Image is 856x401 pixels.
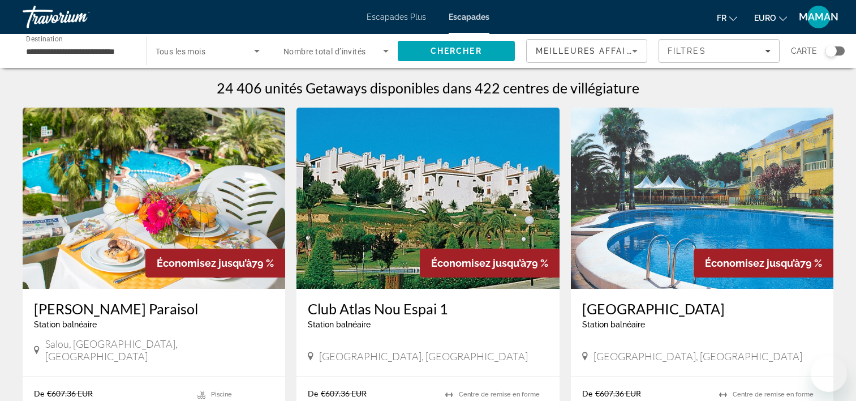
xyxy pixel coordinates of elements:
[319,350,528,362] span: [GEOGRAPHIC_DATA], [GEOGRAPHIC_DATA]
[431,46,482,56] span: Chercher
[536,44,638,58] mat-select: Trier par
[26,35,63,42] span: Destination
[45,338,274,362] span: Salou, [GEOGRAPHIC_DATA], [GEOGRAPHIC_DATA]
[217,79,639,96] h1: 24 406 unités Getaways disponibles dans 422 centres de villégiature
[717,14,726,23] span: Fr
[459,391,540,398] span: Centre de remise en forme
[582,300,822,317] a: [GEOGRAPHIC_DATA]
[582,320,645,329] span: Station balnéaire
[668,46,706,56] span: Filtres
[308,300,548,317] a: Club Atlas Nou Espai 1
[811,356,847,392] iframe: Bouton de lancement de la fenêtre de messagerie
[34,389,44,398] span: De
[47,389,93,398] span: €607.36 EUR
[754,10,787,26] button: Changer de devise
[593,350,802,362] span: [GEOGRAPHIC_DATA], [GEOGRAPHIC_DATA]
[34,300,274,317] a: [PERSON_NAME] Paraisol
[211,391,232,398] span: Piscine
[145,249,285,278] div: 79 %
[308,320,371,329] span: Station balnéaire
[799,11,838,23] span: MAMAN
[23,108,285,289] img: Ona Jardines Paraisol
[157,257,252,269] span: Économisez jusqu’à
[321,389,367,398] span: €607.36 EUR
[283,47,366,56] span: Nombre total d’invités
[705,257,800,269] span: Économisez jusqu’à
[595,389,641,398] span: €607.36 EUR
[694,249,833,278] div: 79 %
[34,320,97,329] span: Station balnéaire
[536,46,644,56] span: Meilleures affaires
[804,5,833,29] button: Menu utilisateur
[733,391,814,398] span: Centre de remise en forme
[791,43,817,59] span: Carte
[717,10,737,26] button: Changer la langue
[367,12,426,22] a: Escapades Plus
[754,14,776,23] span: EURO
[431,257,526,269] span: Économisez jusqu’à
[449,12,489,22] a: Escapades
[582,389,592,398] span: De
[398,41,515,61] button: Rechercher
[156,47,206,56] span: Tous les mois
[308,389,318,398] span: De
[26,45,131,58] input: Sélectionnez la destination
[659,39,780,63] button: Filtres
[571,108,833,289] img: Parque Denia Club
[420,249,560,278] div: 79 %
[296,108,559,289] img: Club Atlas Nou Espai 1
[23,2,136,32] a: Travorium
